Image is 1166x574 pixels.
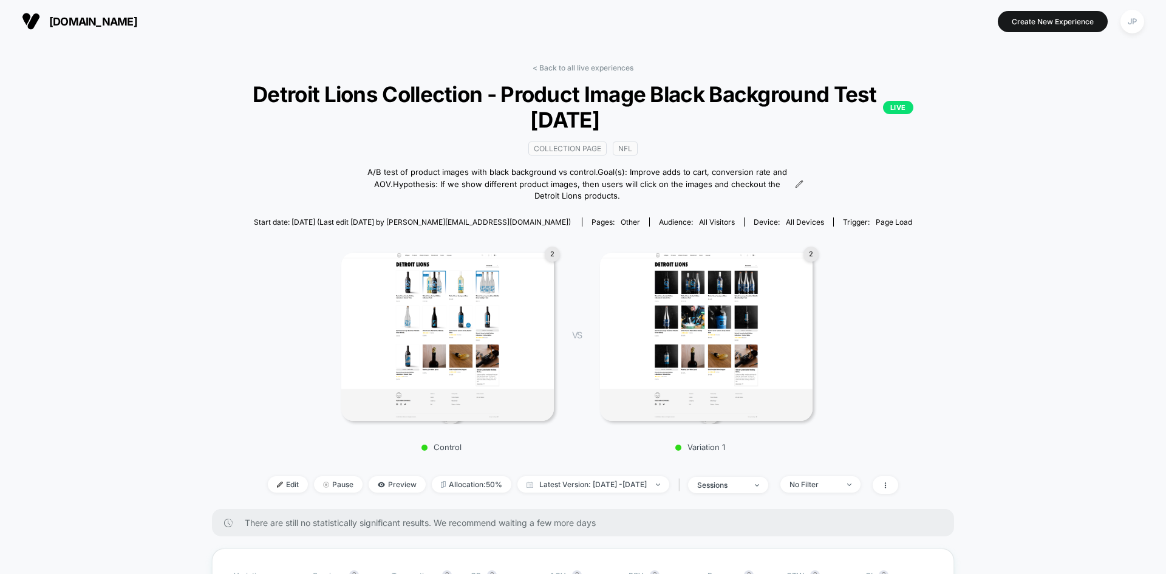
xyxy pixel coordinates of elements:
[1117,9,1148,34] button: JP
[323,482,329,488] img: end
[883,101,913,114] p: LIVE
[656,483,660,486] img: end
[755,484,759,487] img: end
[572,330,582,340] span: VS
[527,482,533,488] img: calendar
[847,483,851,486] img: end
[545,247,560,262] div: 2
[245,518,930,528] span: There are still no statistically significant results. We recommend waiting a few more days
[592,217,640,227] div: Pages:
[277,482,283,488] img: edit
[253,81,913,132] span: Detroit Lions Collection - Product Image Black Background Test [DATE]
[341,253,554,422] img: Control main
[268,476,308,493] span: Edit
[600,253,813,422] img: Variation 1 main
[441,481,446,488] img: rebalance
[528,142,607,155] span: Collection Page
[533,63,633,72] a: < Back to all live experiences
[254,217,571,227] span: Start date: [DATE] (Last edit [DATE] by [PERSON_NAME][EMAIL_ADDRESS][DOMAIN_NAME])
[843,217,912,227] div: Trigger:
[594,442,806,452] p: Variation 1
[49,15,137,28] span: [DOMAIN_NAME]
[789,480,838,489] div: No Filter
[613,142,638,155] span: NFL
[517,476,669,493] span: Latest Version: [DATE] - [DATE]
[786,217,824,227] span: all devices
[369,476,426,493] span: Preview
[621,217,640,227] span: other
[314,476,363,493] span: Pause
[998,11,1108,32] button: Create New Experience
[363,166,791,202] span: A/B test of product images with black background vs control.Goal(s): Improve adds to cart, conver...
[22,12,40,30] img: Visually logo
[803,247,819,262] div: 2
[699,217,735,227] span: All Visitors
[876,217,912,227] span: Page Load
[18,12,141,31] button: [DOMAIN_NAME]
[659,217,735,227] div: Audience:
[744,217,833,227] span: Device:
[675,476,688,494] span: |
[335,442,548,452] p: Control
[697,480,746,490] div: sessions
[432,476,511,493] span: Allocation: 50%
[1120,10,1144,33] div: JP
